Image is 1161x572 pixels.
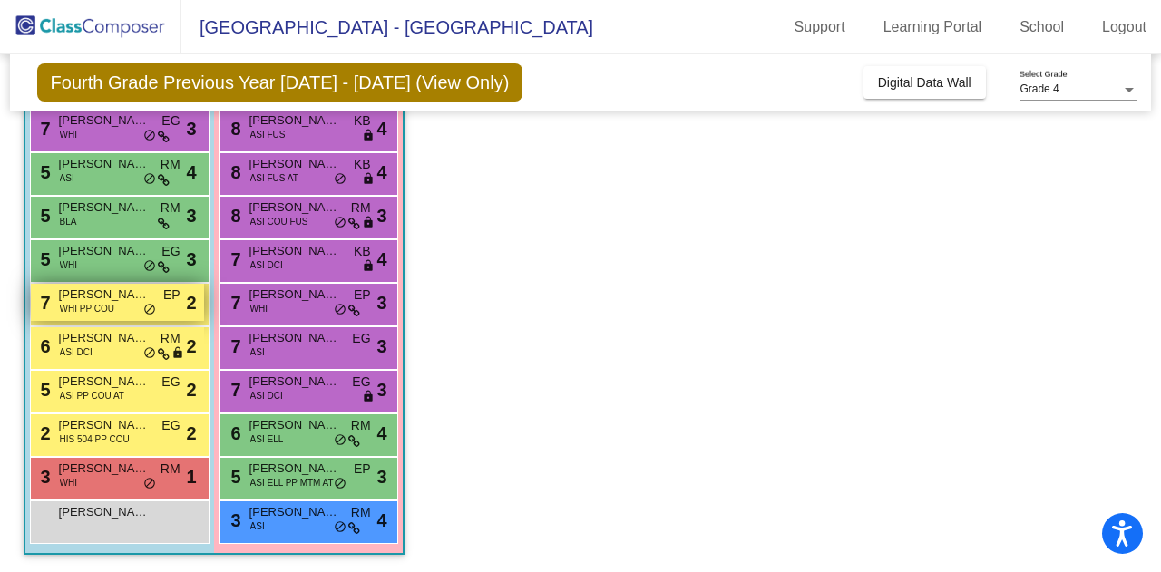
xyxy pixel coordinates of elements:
[59,373,150,391] span: [PERSON_NAME]
[250,215,308,228] span: ASI COU FUS
[143,172,156,187] span: do_not_disturb_alt
[376,159,386,186] span: 4
[352,329,370,348] span: EG
[59,242,150,260] span: [PERSON_NAME]
[376,376,386,403] span: 3
[59,503,150,521] span: [PERSON_NAME]
[59,329,150,347] span: [PERSON_NAME]
[36,249,51,269] span: 5
[250,171,298,185] span: ASI FUS AT
[250,476,334,490] span: ASI ELL PP MTM AT
[250,519,265,533] span: ASI
[37,63,523,102] span: Fourth Grade Previous Year [DATE] - [DATE] (View Only)
[161,416,180,435] span: EG
[60,302,114,315] span: WHI PP COU
[354,286,371,305] span: EP
[36,206,51,226] span: 5
[143,346,156,361] span: do_not_disturb_alt
[354,242,371,261] span: KB
[249,503,340,521] span: [PERSON_NAME]
[186,420,196,447] span: 2
[60,432,130,446] span: HIS 504 PP COU
[60,389,124,402] span: ASI PP COU AT
[161,460,180,479] span: RM
[376,246,386,273] span: 4
[352,373,370,392] span: EG
[227,510,241,530] span: 3
[143,129,156,143] span: do_not_disturb_alt
[249,373,340,391] span: [PERSON_NAME]
[1005,13,1078,42] a: School
[59,460,150,478] span: [PERSON_NAME]
[143,303,156,317] span: do_not_disturb_alt
[376,289,386,316] span: 3
[186,159,196,186] span: 4
[362,129,375,143] span: lock
[250,302,268,315] span: WHI
[186,115,196,142] span: 3
[161,329,180,348] span: RM
[249,242,340,260] span: [PERSON_NAME]
[227,206,241,226] span: 8
[227,336,241,356] span: 7
[362,390,375,404] span: lock
[36,380,51,400] span: 5
[36,467,51,487] span: 3
[351,199,371,218] span: RM
[60,345,93,359] span: ASI DCI
[351,416,371,435] span: RM
[354,111,371,131] span: KB
[60,258,77,272] span: WHI
[249,416,340,434] span: [PERSON_NAME]
[250,432,284,446] span: ASI ELL
[59,286,150,304] span: [PERSON_NAME]
[334,477,346,491] span: do_not_disturb_alt
[1088,13,1161,42] a: Logout
[36,162,51,182] span: 5
[227,467,241,487] span: 5
[59,416,150,434] span: [PERSON_NAME]
[249,199,340,217] span: [PERSON_NAME]
[250,345,265,359] span: ASI
[249,155,340,173] span: [PERSON_NAME]
[1020,82,1059,95] span: Grade 4
[36,336,51,356] span: 6
[143,259,156,274] span: do_not_disturb_alt
[36,293,51,313] span: 7
[36,423,51,443] span: 2
[186,463,196,490] span: 1
[334,216,346,230] span: do_not_disturb_alt
[227,293,241,313] span: 7
[334,303,346,317] span: do_not_disturb_alt
[181,13,593,42] span: [GEOGRAPHIC_DATA] - [GEOGRAPHIC_DATA]
[60,171,74,185] span: ASI
[250,128,286,141] span: ASI FUS
[334,433,346,448] span: do_not_disturb_alt
[250,389,283,402] span: ASI DCI
[227,249,241,269] span: 7
[36,119,51,139] span: 7
[249,460,340,478] span: [PERSON_NAME]
[60,128,77,141] span: WHI
[161,373,180,392] span: EG
[59,111,150,130] span: [PERSON_NAME]
[250,258,283,272] span: ASI DCI
[376,115,386,142] span: 4
[249,329,340,347] span: [PERSON_NAME]
[334,520,346,535] span: do_not_disturb_alt
[249,286,340,304] span: [PERSON_NAME]
[376,333,386,360] span: 3
[878,75,971,90] span: Digital Data Wall
[186,289,196,316] span: 2
[171,346,184,361] span: lock
[161,155,180,174] span: RM
[161,199,180,218] span: RM
[227,423,241,443] span: 6
[59,199,150,217] span: [PERSON_NAME]
[143,477,156,491] span: do_not_disturb_alt
[249,111,340,130] span: [PERSON_NAME]
[161,111,180,131] span: EG
[376,507,386,534] span: 4
[186,333,196,360] span: 2
[362,216,375,230] span: lock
